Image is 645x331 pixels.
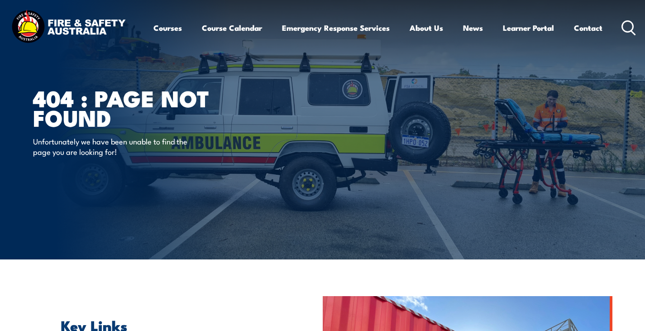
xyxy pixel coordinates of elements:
h1: 404 : Page Not Found [33,88,257,127]
a: Learner Portal [503,16,554,40]
a: News [463,16,483,40]
a: Contact [574,16,602,40]
p: Unfortunately we have been unable to find the page you are looking for! [33,136,198,157]
a: About Us [410,16,443,40]
a: Course Calendar [202,16,262,40]
a: Emergency Response Services [282,16,390,40]
a: Courses [153,16,182,40]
